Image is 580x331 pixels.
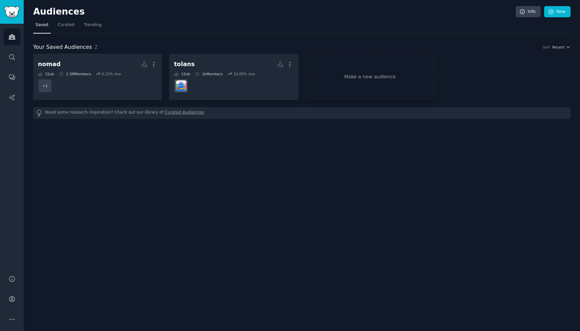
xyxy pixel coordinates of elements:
[102,72,121,76] div: 0.23 % /mo
[36,22,48,28] span: Saved
[84,22,102,28] span: Trending
[38,79,52,93] div: + 1
[543,45,550,50] div: Sort
[33,6,516,17] h2: Audiences
[552,45,564,50] span: Recent
[82,20,104,34] a: Trending
[174,60,195,69] div: tolans
[516,6,541,18] a: Info
[174,72,190,76] div: 1 Sub
[306,54,434,100] a: Make a new audience
[544,6,571,18] a: New
[33,54,162,100] a: nomad1Sub2.3MMembers0.23% /mo+1
[176,80,186,91] img: tolanworld
[94,44,98,50] span: 2
[38,60,61,69] div: nomad
[55,20,77,34] a: Curated
[169,54,298,100] a: tolans1Sub1kMembers10.09% /motolanworld
[33,107,571,119] div: Need some research inspiration? Check out our library of
[33,20,51,34] a: Saved
[38,72,54,76] div: 1 Sub
[33,43,92,52] span: Your Saved Audiences
[165,110,204,117] a: Curated Audiences
[58,22,74,28] span: Curated
[233,72,255,76] div: 10.09 % /mo
[4,6,20,18] img: GummySearch logo
[552,45,571,50] button: Recent
[195,72,223,76] div: 1k Members
[59,72,91,76] div: 2.3M Members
